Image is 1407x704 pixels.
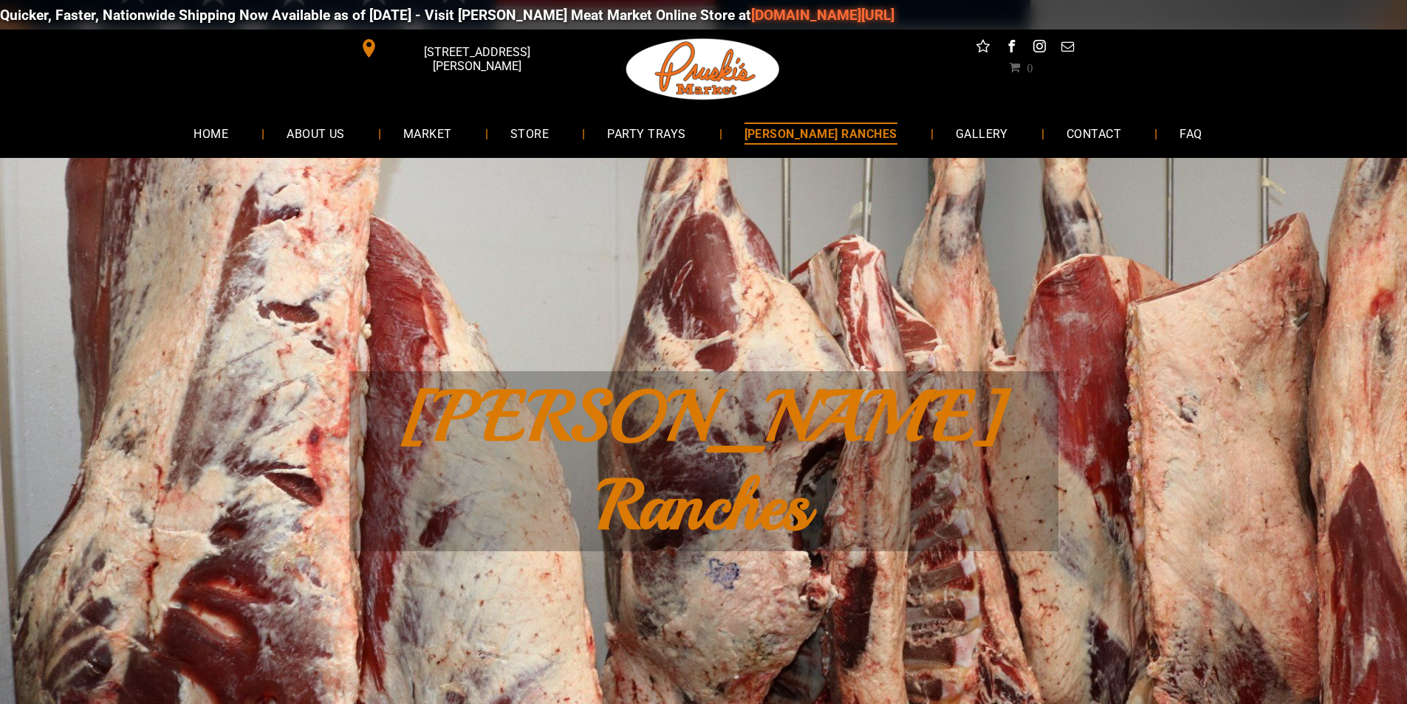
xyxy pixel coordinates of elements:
a: STORE [488,114,571,153]
a: MARKET [381,114,474,153]
a: FAQ [1157,114,1224,153]
span: [PERSON_NAME] Ranches [401,373,1006,550]
a: instagram [1030,37,1049,60]
a: CONTACT [1044,114,1143,153]
img: Pruski-s+Market+HQ+Logo2-1920w.png [623,30,783,109]
a: [STREET_ADDRESS][PERSON_NAME] [349,37,575,60]
span: [STREET_ADDRESS][PERSON_NAME] [381,38,572,80]
a: Social network [973,37,993,60]
a: email [1058,37,1077,60]
a: facebook [1002,37,1021,60]
a: GALLERY [934,114,1030,153]
a: HOME [171,114,250,153]
a: [PERSON_NAME] RANCHES [722,114,920,153]
a: PARTY TRAYS [585,114,708,153]
span: 0 [1027,61,1033,73]
a: ABOUT US [264,114,367,153]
